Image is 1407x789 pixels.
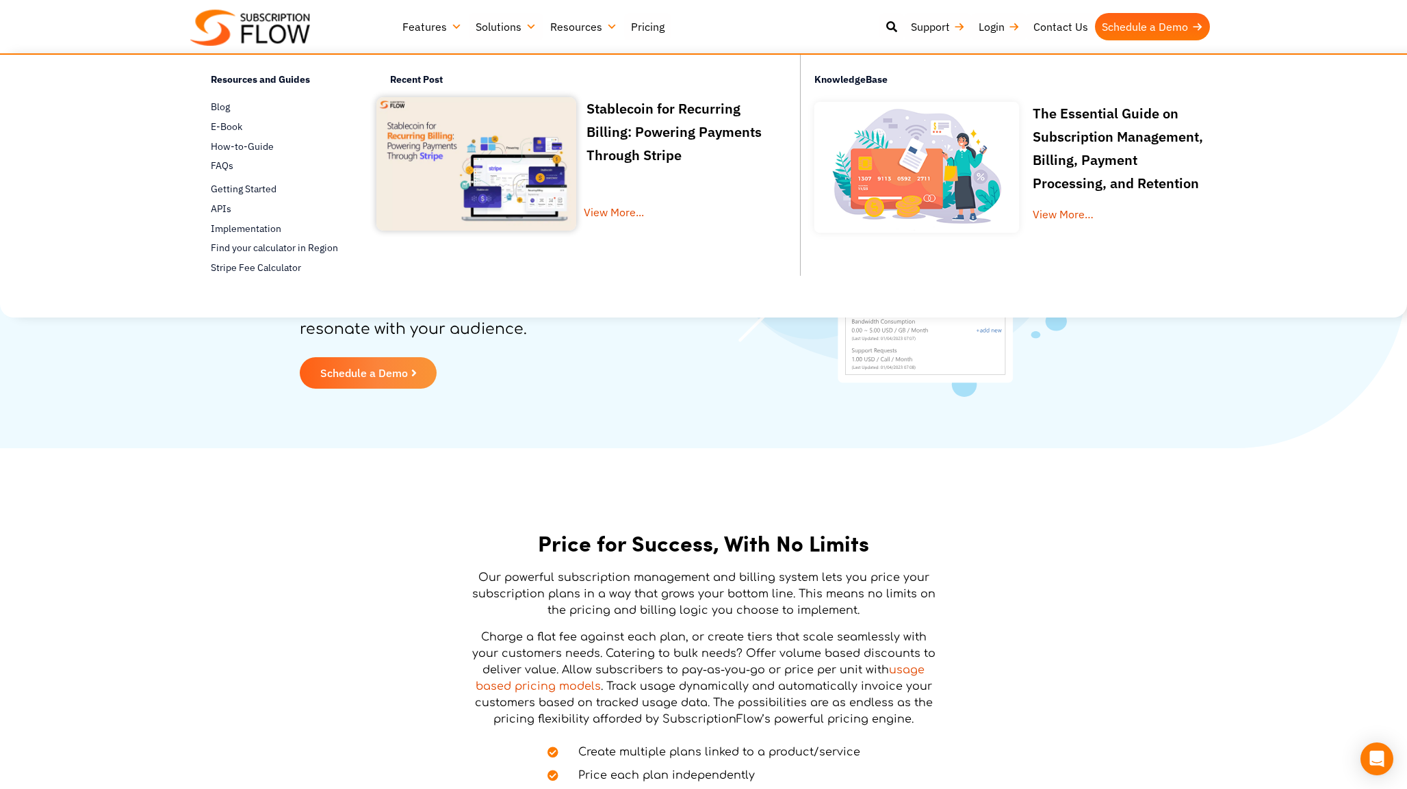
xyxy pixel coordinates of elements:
[1033,102,1213,195] p: The Essential Guide on Subscription Management, Billing, Payment Processing, and Retention
[300,357,437,389] a: Schedule a Demo
[904,13,972,40] a: Support
[972,13,1027,40] a: Login
[211,138,342,155] a: How-to-Guide
[211,100,230,114] span: Blog
[1027,13,1095,40] a: Contact Us
[476,664,925,693] a: usage based pricing models
[211,181,342,197] a: Getting Started
[211,159,233,173] span: FAQs
[211,240,342,257] a: Find your calculator in Region
[624,13,671,40] a: Pricing
[1095,13,1210,40] a: Schedule a Demo
[211,140,274,154] span: How-to-Guide
[808,95,1026,239] img: Online-recurring-Billing-software
[469,13,543,40] a: Solutions
[211,220,342,237] a: Implementation
[471,629,936,727] p: Charge a flat fee against each plan, or create tiers that scale seamlessly with your customers ne...
[211,72,342,92] h4: Resources and Guides
[211,99,342,115] a: Blog
[211,120,242,134] span: E-Book
[211,158,342,174] a: FAQs
[211,182,276,196] span: Getting Started
[814,65,1234,95] h4: KnowledgeBase
[320,367,408,378] span: Schedule a Demo
[471,569,936,619] p: Our powerful subscription management and billing system lets you price your subscription plans in...
[471,530,936,556] h2: Price for Success, With No Limits
[211,201,342,217] a: APIs
[584,203,775,242] a: View More...
[376,97,576,231] img: Stablecoin for Recurring Billing
[390,72,790,92] h4: Recent Post
[561,744,860,760] span: Create multiple plans linked to a product/service
[1360,742,1393,775] div: Open Intercom Messenger
[211,222,281,236] span: Implementation
[586,99,762,168] a: Stablecoin for Recurring Billing: Powering Payments Through Stripe
[1033,207,1094,221] a: View More…
[543,13,624,40] a: Resources
[396,13,469,40] a: Features
[211,202,231,216] span: APIs
[211,118,342,135] a: E-Book
[561,767,755,784] span: Price each plan independently
[190,10,310,46] img: Subscriptionflow
[211,260,342,276] a: Stripe Fee Calculator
